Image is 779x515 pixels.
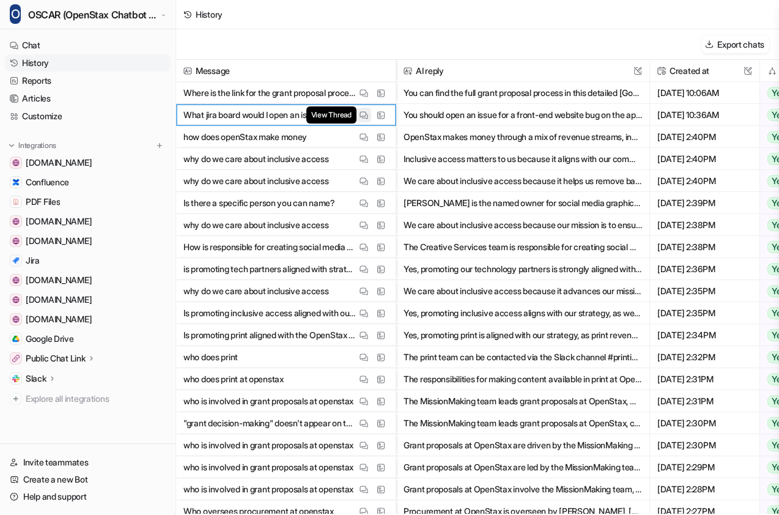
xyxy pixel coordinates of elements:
span: [DOMAIN_NAME] [26,294,92,306]
span: [DATE] 2:35PM [655,302,755,324]
img: expand menu [7,141,16,150]
button: Grant proposals at OpenStax are led by the MissionMaking team, with key roles played by Division ... [404,456,642,478]
p: why do we care about inclusive access [183,170,329,192]
button: View Thread [356,108,371,122]
button: Integrations [5,139,60,152]
img: openstax.org [12,237,20,245]
img: Confluence [12,179,20,186]
span: [DOMAIN_NAME] [26,235,92,247]
span: [DATE] 2:35PM [655,280,755,302]
span: [DOMAIN_NAME] [26,157,92,169]
button: You can find the full grant proposal process in this detailed [Google Doc guide]([URL][DOMAIN_NAM... [404,82,642,104]
img: menu_add.svg [155,141,164,150]
span: [DATE] 2:39PM [655,192,755,214]
span: [DATE] 2:40PM [655,170,755,192]
a: JiraJira [5,252,171,269]
span: [DATE] 10:06AM [655,82,755,104]
p: why do we care about inclusive access [183,214,329,236]
img: Google Drive [12,335,20,343]
p: who does print at openstax [183,368,284,390]
button: OpenStax makes money through a mix of revenue streams, including partnerships with technology pla... [404,126,642,148]
span: [DATE] 2:29PM [655,456,755,478]
button: We care about inclusive access because it helps us remove barriers to learning, ensuring all stud... [404,170,642,192]
a: www.opengui.de[DOMAIN_NAME] [5,272,171,289]
button: [PERSON_NAME] is the named owner for social media graphics, and [PERSON_NAME] reviews creative as... [404,192,642,214]
button: We care about inclusive access because our mission is to ensure all learners can access high-qual... [404,214,642,236]
span: [DATE] 2:40PM [655,148,755,170]
p: Is there a specific person you can name? [183,192,335,214]
button: Grant proposals at OpenStax are driven by the MissionMaking team, with Division Leads (Higher Ed,... [404,434,642,456]
span: Google Drive [26,333,74,345]
img: staging.openstax.org [12,296,20,303]
img: status.openstax.org [12,218,20,225]
span: [DATE] 2:31PM [655,390,755,412]
button: Grant proposals at OpenStax involve the MissionMaking team, Division Leads (Higher Ed, K12, Resea... [404,478,642,500]
span: [DOMAIN_NAME] [26,274,92,286]
p: Is promoting print aligned with the OpenStax strategy? [183,324,356,346]
img: openstax.pl [12,316,20,323]
p: How is responsible for creating social media graphics? [183,236,356,258]
p: why do we care about inclusive access [183,148,329,170]
div: History [196,8,223,21]
span: View Thread [306,106,356,124]
button: We care about inclusive access because it advances our mission of education equity by ensuring al... [404,280,642,302]
button: The responsibilities for making content available in print at OpenStax are shared across various ... [404,368,642,390]
span: AI reply [401,60,644,82]
p: why do we care about inclusive access [183,280,329,302]
span: Created at [655,60,755,82]
a: Invite teammates [5,454,171,471]
a: History [5,54,171,72]
a: PDF FilesPDF Files [5,193,171,210]
a: openstax.pl[DOMAIN_NAME] [5,311,171,328]
a: lucid.app[DOMAIN_NAME] [5,154,171,171]
span: OSCAR (OpenStax Chatbot and Assistance Resource) [28,6,158,23]
button: The Creative Services team is responsible for creating social media graphics. You can find detail... [404,236,642,258]
span: [DATE] 2:36PM [655,258,755,280]
p: how does openStax make money [183,126,307,148]
span: Explore all integrations [26,389,166,409]
button: Inclusive access matters to us because it aligns with our commitment to equity, ensuring all stud... [404,148,642,170]
span: Message [181,60,391,82]
span: [DATE] 10:36AM [655,104,755,126]
p: who does print [183,346,238,368]
a: Create a new Bot [5,471,171,488]
img: www.opengui.de [12,276,20,284]
span: PDF Files [26,196,60,208]
span: [DATE] 2:30PM [655,434,755,456]
button: The MissionMaking team leads grant proposals at OpenStax, collaborating with Division Leads (High... [404,412,642,434]
span: Confluence [26,176,69,188]
button: Export chats [701,35,769,53]
span: [DATE] 2:31PM [655,368,755,390]
span: [DATE] 2:32PM [655,346,755,368]
span: Jira [26,254,40,267]
a: Articles [5,90,171,107]
a: Help and support [5,488,171,505]
p: Slack [26,372,46,385]
button: The print team can be contacted via the Slack channel #printing-books. You can find more details ... [404,346,642,368]
a: status.openstax.org[DOMAIN_NAME] [5,213,171,230]
a: Chat [5,37,171,54]
p: Public Chat Link [26,352,86,365]
p: What jira board would I open an issue under for a bug on the front-end of the website? [183,104,356,126]
span: O [10,4,21,24]
img: Jira [12,257,20,264]
span: [DATE] 2:40PM [655,126,755,148]
span: [DOMAIN_NAME] [26,313,92,325]
span: [DATE] 2:34PM [655,324,755,346]
img: Public Chat Link [12,355,20,362]
span: [DATE] 2:38PM [655,214,755,236]
img: explore all integrations [10,393,22,405]
p: Integrations [18,141,56,150]
a: ConfluenceConfluence [5,174,171,191]
span: [DATE] 2:28PM [655,478,755,500]
img: Slack [12,375,20,382]
a: Explore all integrations [5,390,171,407]
button: Yes, promoting inclusive access aligns with our strategy, as we are committed to universal access... [404,302,642,324]
p: who is involved in grant proposals at openstax [183,478,353,500]
a: Customize [5,108,171,125]
p: is promoting tech partners aligned with strategy [183,258,356,280]
img: PDF Files [12,198,20,206]
p: who is involved in grant proposals at openstax [183,456,353,478]
button: The MissionMaking team leads grant proposals at OpenStax, with Division Leads (Higher Ed, K12, Re... [404,390,642,412]
button: Yes, promoting our technology partners is strongly aligned with our strategy, as collaborating wi... [404,258,642,280]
